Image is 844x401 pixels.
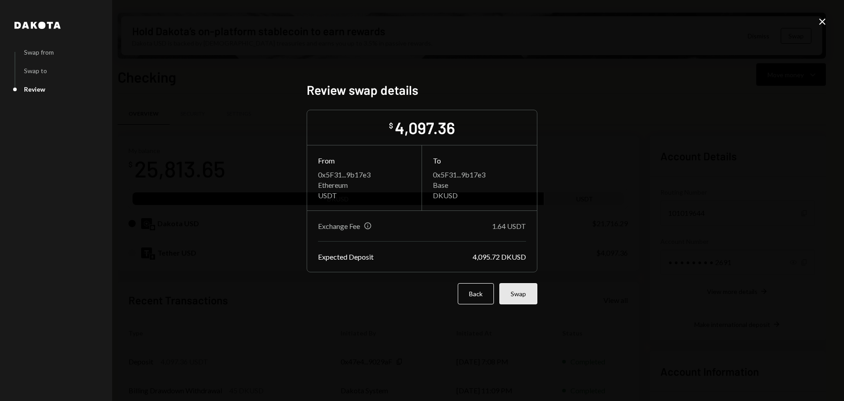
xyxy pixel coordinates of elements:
div: 1.64 USDT [492,222,526,230]
div: Expected Deposit [318,252,374,261]
button: Swap [499,283,537,304]
div: $ [389,121,393,130]
div: 4,097.36 [395,117,455,138]
div: 0x5F31...9b17e3 [433,170,526,179]
div: Swap to [24,67,47,75]
div: To [433,156,526,165]
div: Exchange Fee [318,222,360,230]
h2: Review swap details [307,81,537,99]
div: Base [433,181,526,189]
div: USDT [318,191,411,200]
div: DKUSD [433,191,526,200]
button: Back [458,283,494,304]
div: From [318,156,411,165]
div: Swap from [24,48,54,56]
div: Ethereum [318,181,411,189]
div: 4,095.72 DKUSD [473,252,526,261]
div: 0x5F31...9b17e3 [318,170,411,179]
div: Review [24,85,45,93]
